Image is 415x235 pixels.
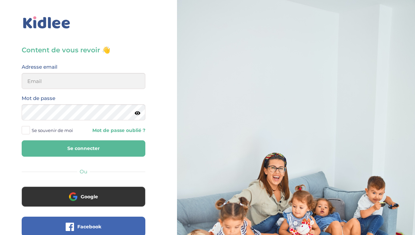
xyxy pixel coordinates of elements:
button: Se connecter [22,140,145,157]
img: facebook.png [66,223,74,231]
span: Google [81,193,98,200]
h3: Content de vous revoir 👋 [22,45,145,55]
img: logo_kidlee_bleu [22,15,72,30]
input: Email [22,73,145,89]
span: Facebook [77,223,101,230]
a: Mot de passe oublié ? [89,127,146,134]
span: Se souvenir de moi [32,126,73,135]
a: Facebook [22,228,145,234]
label: Mot de passe [22,94,55,103]
label: Adresse email [22,63,57,71]
span: Ou [80,168,87,175]
img: google.png [69,192,77,201]
a: Google [22,198,145,204]
button: Google [22,187,145,207]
